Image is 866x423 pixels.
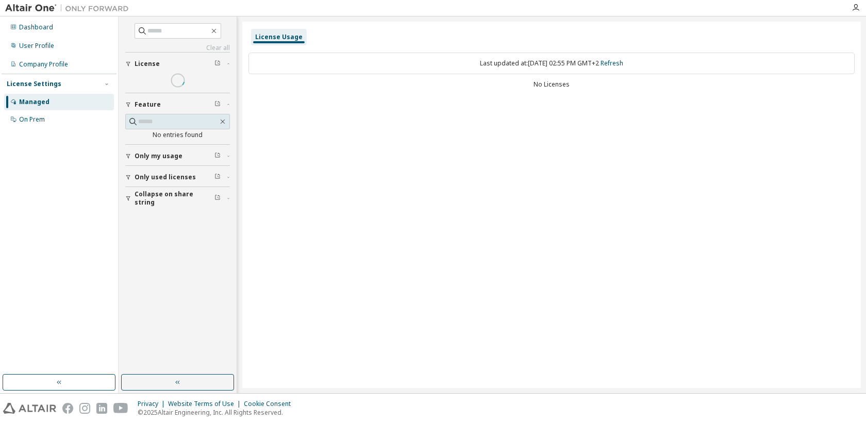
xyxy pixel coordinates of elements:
[255,33,303,41] div: License Usage
[135,100,161,109] span: Feature
[135,190,214,207] span: Collapse on share string
[62,403,73,414] img: facebook.svg
[248,53,855,74] div: Last updated at: [DATE] 02:55 PM GMT+2
[601,59,623,67] a: Refresh
[138,400,168,408] div: Privacy
[125,53,230,75] button: License
[214,152,221,160] span: Clear filter
[248,80,855,89] div: No Licenses
[3,403,56,414] img: altair_logo.svg
[244,400,297,408] div: Cookie Consent
[214,60,221,68] span: Clear filter
[113,403,128,414] img: youtube.svg
[135,152,182,160] span: Only my usage
[214,100,221,109] span: Clear filter
[19,42,54,50] div: User Profile
[96,403,107,414] img: linkedin.svg
[125,145,230,167] button: Only my usage
[125,93,230,116] button: Feature
[135,173,196,181] span: Only used licenses
[168,400,244,408] div: Website Terms of Use
[19,115,45,124] div: On Prem
[5,3,134,13] img: Altair One
[19,60,68,69] div: Company Profile
[19,98,49,106] div: Managed
[214,173,221,181] span: Clear filter
[19,23,53,31] div: Dashboard
[125,166,230,189] button: Only used licenses
[79,403,90,414] img: instagram.svg
[125,187,230,210] button: Collapse on share string
[214,194,221,202] span: Clear filter
[125,44,230,52] a: Clear all
[125,131,230,139] div: No entries found
[138,408,297,417] p: © 2025 Altair Engineering, Inc. All Rights Reserved.
[7,80,61,88] div: License Settings
[135,60,160,68] span: License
